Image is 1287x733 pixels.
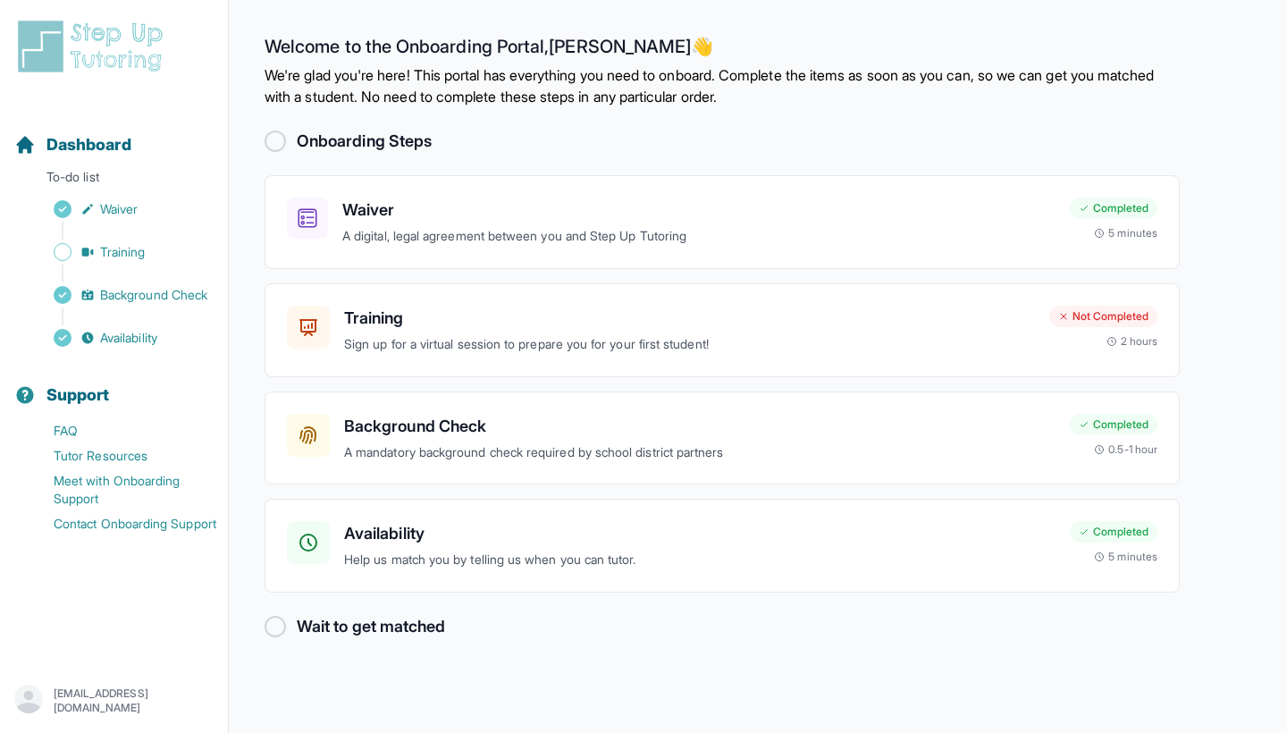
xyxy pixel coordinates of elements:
[344,442,1056,463] p: A mandatory background check required by school district partners
[100,200,138,218] span: Waiver
[14,197,228,222] a: Waiver
[1049,306,1157,327] div: Not Completed
[1106,334,1158,349] div: 2 hours
[1094,550,1157,564] div: 5 minutes
[14,240,228,265] a: Training
[100,329,157,347] span: Availability
[342,226,1056,247] p: A digital, legal agreement between you and Step Up Tutoring
[14,685,214,717] button: [EMAIL_ADDRESS][DOMAIN_NAME]
[265,392,1180,485] a: Background CheckA mandatory background check required by school district partnersCompleted0.5-1 hour
[297,614,445,639] h2: Wait to get matched
[265,283,1180,377] a: TrainingSign up for a virtual session to prepare you for your first student!Not Completed2 hours
[1094,226,1157,240] div: 5 minutes
[7,168,221,193] p: To-do list
[265,64,1180,107] p: We're glad you're here! This portal has everything you need to onboard. Complete the items as soo...
[342,198,1056,223] h3: Waiver
[14,132,131,157] a: Dashboard
[344,414,1056,439] h3: Background Check
[100,243,146,261] span: Training
[1070,521,1157,543] div: Completed
[265,175,1180,269] a: WaiverA digital, legal agreement between you and Step Up TutoringCompleted5 minutes
[46,132,131,157] span: Dashboard
[14,443,228,468] a: Tutor Resources
[54,687,214,715] p: [EMAIL_ADDRESS][DOMAIN_NAME]
[14,325,228,350] a: Availability
[14,511,228,536] a: Contact Onboarding Support
[265,36,1180,64] h2: Welcome to the Onboarding Portal, [PERSON_NAME] 👋
[344,306,1035,331] h3: Training
[7,354,221,415] button: Support
[100,286,207,304] span: Background Check
[344,550,1056,570] p: Help us match you by telling us when you can tutor.
[297,129,432,154] h2: Onboarding Steps
[1070,414,1157,435] div: Completed
[344,521,1056,546] h3: Availability
[265,499,1180,593] a: AvailabilityHelp us match you by telling us when you can tutor.Completed5 minutes
[14,282,228,308] a: Background Check
[14,418,228,443] a: FAQ
[1070,198,1157,219] div: Completed
[1094,442,1157,457] div: 0.5-1 hour
[14,468,228,511] a: Meet with Onboarding Support
[7,104,221,164] button: Dashboard
[46,383,110,408] span: Support
[14,18,173,75] img: logo
[344,334,1035,355] p: Sign up for a virtual session to prepare you for your first student!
